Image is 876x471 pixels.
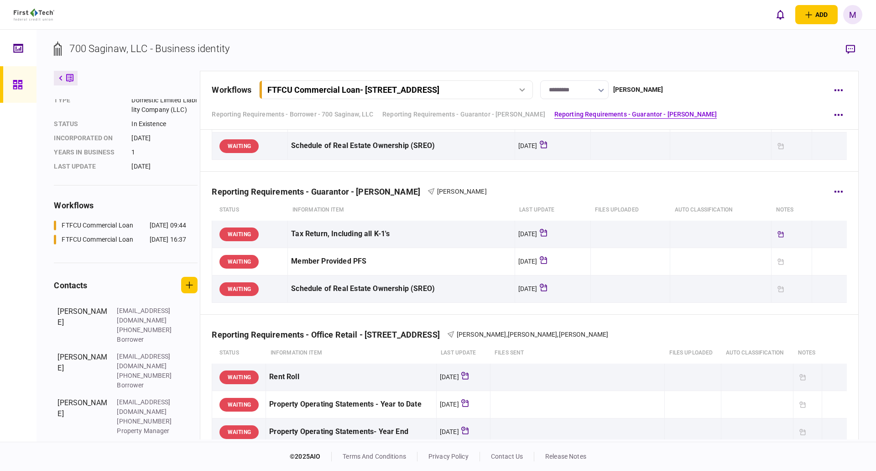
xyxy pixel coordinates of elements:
[518,284,537,293] div: [DATE]
[775,283,787,295] div: Updated document requested
[62,221,133,230] div: FTFCU Commercial Loan
[54,199,198,212] div: workflows
[219,398,259,412] div: WAITING
[131,148,198,157] div: 1
[62,235,133,244] div: FTFCU Commercial Loan
[54,221,186,230] a: FTFCU Commercial Loan[DATE] 09:44
[613,85,663,95] div: [PERSON_NAME]
[267,85,439,95] div: FTFCU Commercial Loan - [STREET_ADDRESS]
[428,453,469,460] a: privacy policy
[382,110,545,119] a: Reporting Requirements - Guarantor - [PERSON_NAME]
[545,453,586,460] a: release notes
[291,136,511,156] div: Schedule of Real Estate Ownership (SREO)
[518,257,537,266] div: [DATE]
[490,343,665,364] th: files sent
[291,279,511,299] div: Schedule of Real Estate Ownership (SREO)
[266,343,436,364] th: Information item
[775,228,787,240] div: Tickler available
[843,5,862,24] button: M
[440,372,459,381] div: [DATE]
[772,200,812,221] th: notes
[117,426,176,436] div: Property Manager
[508,331,558,338] span: [PERSON_NAME]
[775,256,787,268] div: Updated document requested
[117,335,176,344] div: Borrower
[117,371,176,381] div: [PHONE_NUMBER]
[559,331,609,338] span: [PERSON_NAME]
[212,187,428,196] div: Reporting Requirements - Guarantor - [PERSON_NAME]
[54,235,186,244] a: FTFCU Commercial Loan[DATE] 16:37
[269,367,433,387] div: Rent Roll
[117,352,176,371] div: [EMAIL_ADDRESS][DOMAIN_NAME]
[506,331,508,338] span: ,
[117,417,176,426] div: [PHONE_NUMBER]
[269,422,433,442] div: Property Operating Statements- Year End
[665,343,721,364] th: Files uploaded
[797,399,808,411] div: Updated document requested
[515,200,590,221] th: last update
[212,330,447,339] div: Reporting Requirements - Office Retail - [STREET_ADDRESS]
[131,133,198,143] div: [DATE]
[771,5,790,24] button: open notifications list
[54,148,122,157] div: years in business
[54,279,87,291] div: contacts
[219,282,259,296] div: WAITING
[269,394,433,415] div: Property Operating Statements - Year to Date
[721,343,793,364] th: auto classification
[440,427,459,436] div: [DATE]
[117,325,176,335] div: [PHONE_NUMBER]
[457,331,506,338] span: [PERSON_NAME]
[14,9,54,21] img: client company logo
[150,221,187,230] div: [DATE] 09:44
[219,228,259,241] div: WAITING
[219,370,259,384] div: WAITING
[131,95,198,115] div: Domestic Limited Liability Company (LLC)
[518,229,537,238] div: [DATE]
[291,251,511,272] div: Member Provided PFS
[440,400,459,409] div: [DATE]
[131,119,198,129] div: In Existence
[795,5,838,24] button: open adding identity options
[557,331,558,338] span: ,
[117,397,176,417] div: [EMAIL_ADDRESS][DOMAIN_NAME]
[54,95,122,115] div: Type
[54,119,122,129] div: status
[57,397,108,436] div: [PERSON_NAME]
[670,200,772,221] th: auto classification
[343,453,406,460] a: terms and conditions
[150,235,187,244] div: [DATE] 16:37
[117,381,176,390] div: Borrower
[57,352,108,390] div: [PERSON_NAME]
[793,343,822,364] th: notes
[212,343,266,364] th: status
[491,453,523,460] a: contact us
[437,188,487,195] span: [PERSON_NAME]
[54,162,122,171] div: last update
[590,200,670,221] th: Files uploaded
[57,306,108,344] div: [PERSON_NAME]
[518,141,537,150] div: [DATE]
[212,84,251,96] div: workflows
[219,139,259,153] div: WAITING
[131,162,198,171] div: [DATE]
[291,224,511,244] div: Tax Return, Including all K-1's
[259,80,533,99] button: FTFCU Commercial Loan- [STREET_ADDRESS]
[775,140,787,152] div: Updated document requested
[212,200,288,221] th: status
[290,452,332,461] div: © 2025 AIO
[797,371,808,383] div: Updated document requested
[797,426,808,438] div: Updated document requested
[219,425,259,439] div: WAITING
[69,41,229,56] div: 700 Saginaw, LLC - Business identity
[219,255,259,269] div: WAITING
[554,110,717,119] a: Reporting Requirements - Guarantor - [PERSON_NAME]
[54,133,122,143] div: incorporated on
[288,200,515,221] th: Information item
[117,306,176,325] div: [EMAIL_ADDRESS][DOMAIN_NAME]
[212,110,373,119] a: Reporting Requirements - Borrower - 700 Saginaw, LLC
[436,343,490,364] th: last update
